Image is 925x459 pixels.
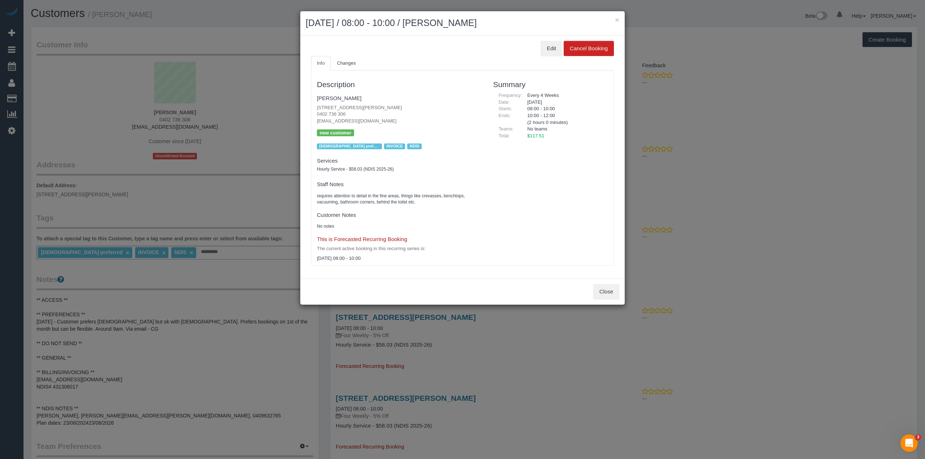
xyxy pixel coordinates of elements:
h2: [DATE] / 08:00 - 10:00 / [PERSON_NAME] [306,17,619,30]
h3: Description [317,80,482,89]
div: 08:00 - 10:00 [522,106,608,112]
a: Changes [331,56,362,71]
a: [PERSON_NAME] [317,95,361,101]
div: 10:00 - 12:00 (2 hours 0 minutes) [522,112,608,126]
h5: Hourly Service - $58.03 (NDIS 2025-26) [317,167,482,172]
span: INVOICE [384,143,405,149]
span: No teams [527,126,547,132]
span: $117.51 [527,133,544,138]
button: Cancel Booking [564,41,614,56]
pre: No notes [317,223,482,229]
h4: Services [317,158,482,164]
span: Date: [499,99,510,105]
span: [DATE] 08:00 - 10:00 [317,256,361,261]
span: [DEMOGRAPHIC_DATA] preferred [317,143,382,149]
iframe: Intercom live chat [900,434,918,452]
span: Total: [499,133,510,138]
p: new customer [317,129,354,136]
p: The current active booking in this recurring series is: [317,245,482,252]
h3: Summary [493,80,608,89]
span: Changes [337,60,356,66]
button: × [615,16,619,23]
span: Info [317,60,325,66]
h4: This is Forecasted Recurring Booking [317,236,482,243]
span: NDIS [407,143,421,149]
p: [STREET_ADDRESS][PERSON_NAME] 0402 736 306 [EMAIL_ADDRESS][DOMAIN_NAME] [317,104,482,125]
span: Ends: [499,113,511,118]
h4: Staff Notes [317,181,482,188]
div: Every 4 Weeks [522,92,608,99]
button: Edit [541,41,562,56]
pre: requires attention to detail in the fine areas, things like crevasses, benchtops, vacuuming, bath... [317,193,482,205]
button: Close [593,284,619,299]
span: Starts: [499,106,512,111]
span: 3 [915,434,921,440]
a: Info [311,56,331,71]
span: Teams: [499,126,514,132]
div: [DATE] [522,99,608,106]
span: Frequency: [499,93,522,98]
h4: Customer Notes [317,212,482,218]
